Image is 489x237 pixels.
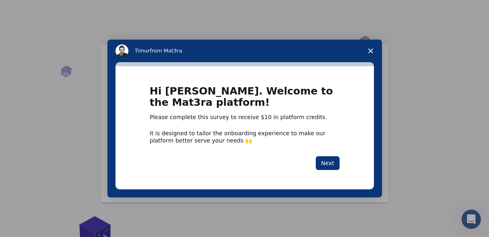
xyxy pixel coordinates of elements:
[150,48,182,54] span: from Mat3ra
[115,44,128,57] img: Profile image for Timur
[316,156,340,170] button: Next
[150,86,340,113] h1: Hi [PERSON_NAME]. Welcome to the Mat3ra platform!
[150,130,340,144] div: It is designed to tailor the onboarding experience to make our platform better serve your needs 🙌
[135,48,150,54] span: Timur
[359,40,382,62] span: Close survey
[150,113,340,122] div: Please complete this survey to receive $10 in platform credits.
[16,6,45,13] span: Support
